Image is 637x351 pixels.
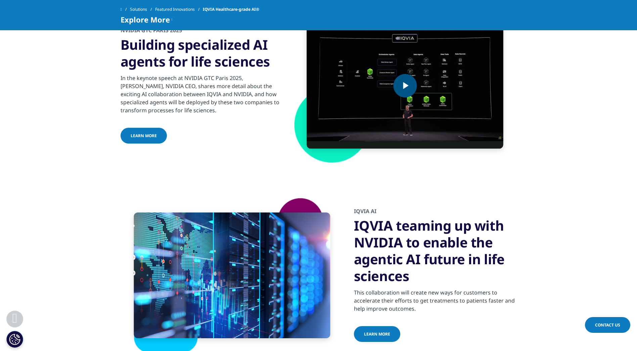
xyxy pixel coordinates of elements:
video-js: Video Player [307,23,503,149]
a: Contact Us [585,317,630,333]
span: Explore More [121,15,170,24]
a: Learn more [354,326,400,342]
h2: IQVIA AI [354,207,517,217]
a: Featured Innovations [155,3,203,15]
a: Learn more [121,128,167,144]
h3: IQVIA teaming up with NVIDIA to enable the agentic AI future in life sciences [354,217,517,284]
div: In the keynote speech at NVIDIA GTC Paris 2025, [PERSON_NAME], NVIDIA CEO, shares more detail abo... [121,70,283,114]
span: Learn more [131,133,157,139]
button: Play Video [393,74,417,97]
span: Learn more [364,331,390,337]
button: Cookie Settings [6,331,23,348]
h2: NVIDIA GTC PARIS 2025​ [121,27,283,36]
span: Contact Us [595,322,620,328]
span: IQVIA Healthcare-grade AI® [203,3,259,15]
div: This collaboration will create new ways for customers to accelerate their efforts to get treatmen... [354,284,517,313]
a: Solutions [130,3,155,15]
img: shape-3.png [293,8,517,164]
h3: Building specialized AI agents for life sciences [121,36,283,70]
